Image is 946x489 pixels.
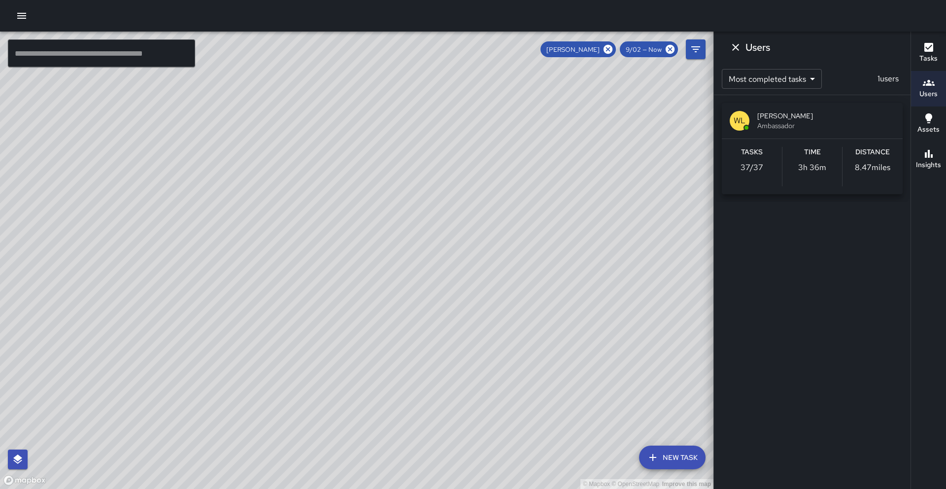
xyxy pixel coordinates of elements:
[741,162,763,174] p: 37 / 37
[722,69,822,89] div: Most completed tasks
[911,106,946,142] button: Assets
[757,121,895,131] span: Ambassador
[917,124,940,135] h6: Assets
[874,73,903,85] p: 1 users
[541,45,606,54] span: [PERSON_NAME]
[639,446,706,469] button: New Task
[919,89,938,100] h6: Users
[919,53,938,64] h6: Tasks
[726,37,745,57] button: Dismiss
[911,71,946,106] button: Users
[804,147,821,158] h6: Time
[757,111,895,121] span: [PERSON_NAME]
[798,162,826,174] p: 3h 36m
[686,39,706,59] button: Filters
[741,147,763,158] h6: Tasks
[745,39,770,55] h6: Users
[734,115,745,127] p: WL
[916,160,941,171] h6: Insights
[855,147,890,158] h6: Distance
[541,41,616,57] div: [PERSON_NAME]
[620,41,678,57] div: 9/02 — Now
[722,103,903,194] button: WL[PERSON_NAME]AmbassadorTasks37/37Time3h 36mDistance8.47miles
[911,35,946,71] button: Tasks
[620,45,668,54] span: 9/02 — Now
[911,142,946,177] button: Insights
[855,162,890,174] p: 8.47 miles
